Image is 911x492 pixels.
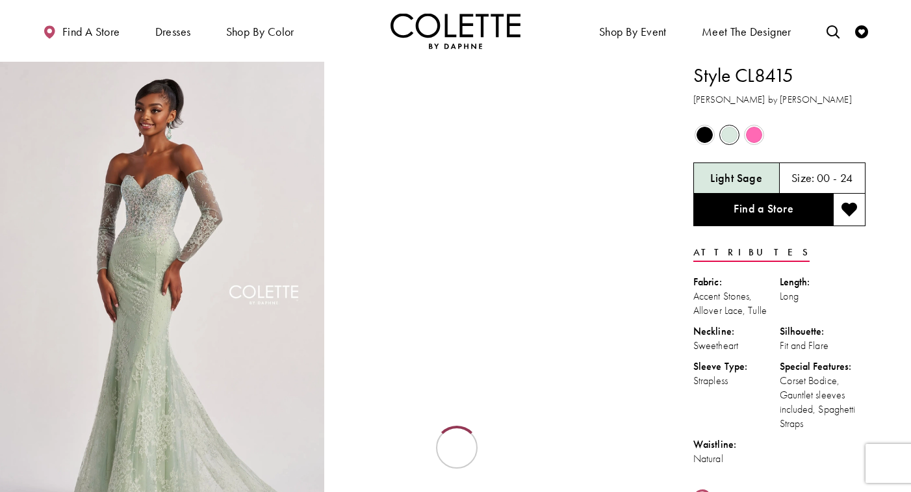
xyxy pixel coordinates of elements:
[780,374,866,431] div: Corset Bodice, Gauntlet sleeves included, Spaghetti Straps
[718,123,741,146] div: Light Sage
[710,172,762,185] h5: Chosen color
[780,289,866,304] div: Long
[693,452,780,466] div: Natural
[693,123,866,148] div: Product color controls state depends on size chosen
[780,324,866,339] div: Silhouette:
[223,13,298,49] span: Shop by color
[693,62,866,89] h1: Style CL8415
[817,172,853,185] h5: 00 - 24
[823,13,843,49] a: Toggle search
[780,339,866,353] div: Fit and Flare
[693,339,780,353] div: Sweetheart
[693,194,833,226] a: Find a Store
[152,13,194,49] span: Dresses
[693,324,780,339] div: Neckline:
[702,25,791,38] span: Meet the designer
[391,13,520,49] img: Colette by Daphne
[693,275,780,289] div: Fabric:
[331,62,655,224] video: Style CL8415 Colette by Daphne #1 autoplay loop mute video
[693,374,780,388] div: Strapless
[599,25,667,38] span: Shop By Event
[391,13,520,49] a: Visit Home Page
[743,123,765,146] div: Pink
[791,170,815,185] span: Size:
[155,25,191,38] span: Dresses
[693,243,810,262] a: Attributes
[693,359,780,374] div: Sleeve Type:
[693,437,780,452] div: Waistline:
[780,275,866,289] div: Length:
[62,25,120,38] span: Find a store
[833,194,866,226] button: Add to wishlist
[693,123,716,146] div: Black
[852,13,871,49] a: Check Wishlist
[780,359,866,374] div: Special Features:
[596,13,670,49] span: Shop By Event
[226,25,294,38] span: Shop by color
[40,13,123,49] a: Find a store
[693,289,780,318] div: Accent Stones, Allover Lace, Tulle
[699,13,795,49] a: Meet the designer
[693,92,866,107] h3: [PERSON_NAME] by [PERSON_NAME]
